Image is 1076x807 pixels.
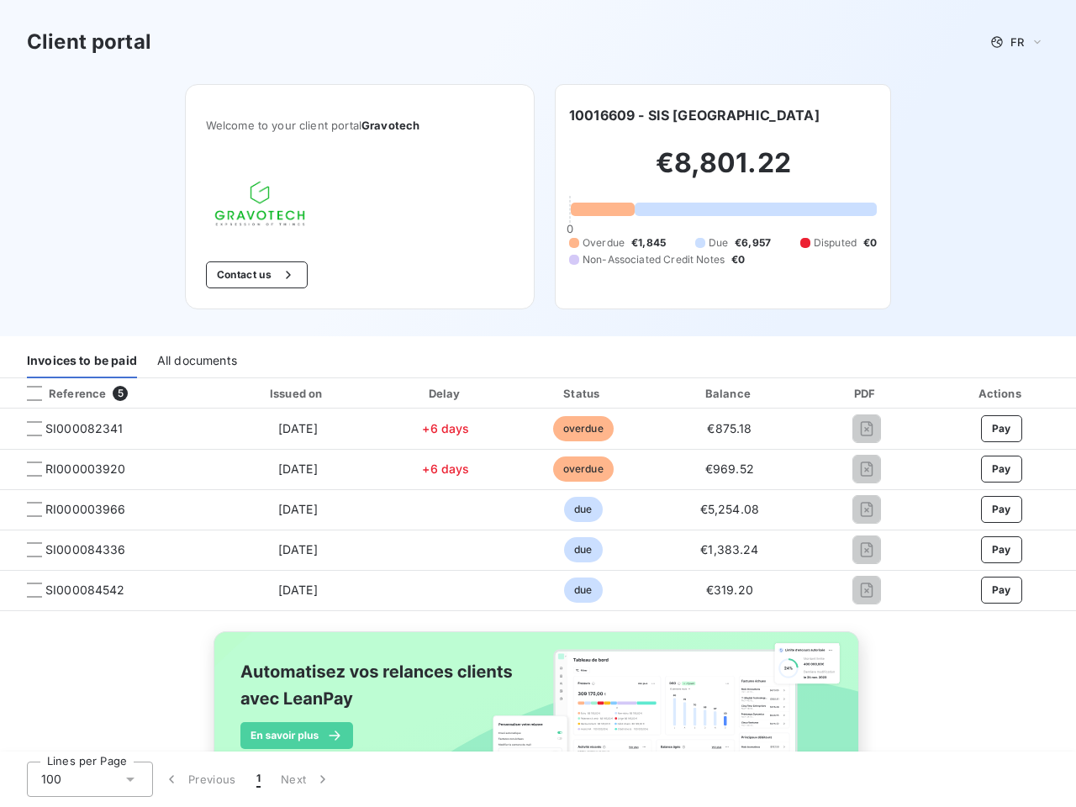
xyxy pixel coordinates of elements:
[569,146,877,197] h2: €8,801.22
[278,502,318,516] span: [DATE]
[981,415,1022,442] button: Pay
[246,762,271,797] button: 1
[206,172,314,235] img: Company logo
[206,119,514,132] span: Welcome to your client portal
[567,222,573,235] span: 0
[564,497,602,522] span: due
[709,235,728,251] span: Due
[981,536,1022,563] button: Pay
[569,105,820,125] h6: 10016609 - SIS [GEOGRAPHIC_DATA]
[863,235,877,251] span: €0
[930,385,1073,402] div: Actions
[706,583,753,597] span: €319.20
[553,456,614,482] span: overdue
[735,235,771,251] span: €6,957
[278,421,318,435] span: [DATE]
[583,252,725,267] span: Non-Associated Credit Notes
[631,235,666,251] span: €1,845
[707,421,752,435] span: €875.18
[271,762,341,797] button: Next
[553,416,614,441] span: overdue
[153,762,246,797] button: Previous
[27,343,137,378] div: Invoices to be paid
[422,421,469,435] span: +6 days
[516,385,650,402] div: Status
[27,27,151,57] h3: Client portal
[564,578,602,603] span: due
[45,461,126,477] span: RI000003920
[981,577,1022,604] button: Pay
[220,385,375,402] div: Issued on
[981,456,1022,483] button: Pay
[814,235,857,251] span: Disputed
[981,496,1022,523] button: Pay
[1010,35,1024,49] span: FR
[731,252,745,267] span: €0
[41,771,61,788] span: 100
[278,583,318,597] span: [DATE]
[113,386,128,401] span: 5
[382,385,509,402] div: Delay
[361,119,419,132] span: Gravotech
[657,385,802,402] div: Balance
[583,235,625,251] span: Overdue
[810,385,924,402] div: PDF
[45,582,125,599] span: SI000084542
[45,541,126,558] span: SI000084336
[157,343,237,378] div: All documents
[705,462,754,476] span: €969.52
[13,386,106,401] div: Reference
[700,502,759,516] span: €5,254.08
[45,420,124,437] span: SI000082341
[256,771,261,788] span: 1
[700,542,758,556] span: €1,383.24
[206,261,308,288] button: Contact us
[278,462,318,476] span: [DATE]
[564,537,602,562] span: due
[422,462,469,476] span: +6 days
[45,501,126,518] span: RI000003966
[278,542,318,556] span: [DATE]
